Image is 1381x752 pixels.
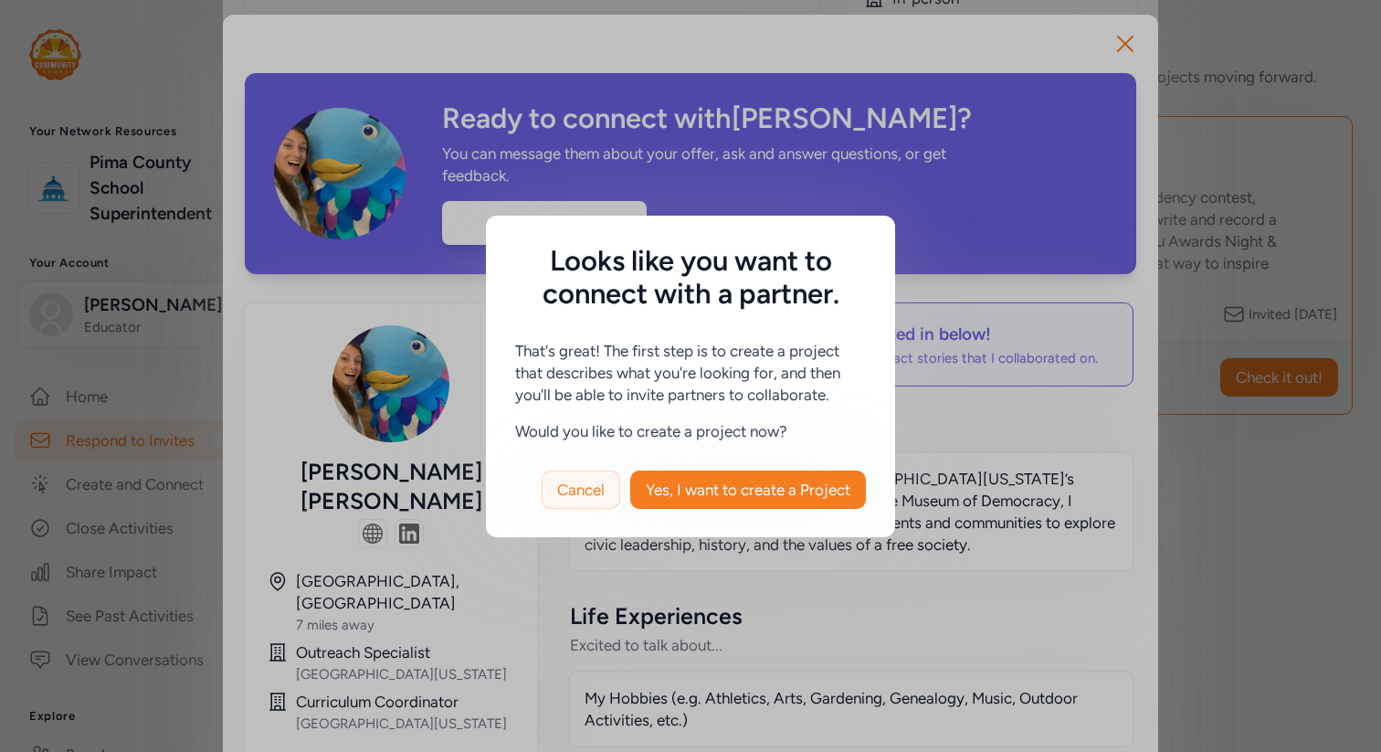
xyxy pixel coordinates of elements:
[515,245,866,311] h5: Looks like you want to connect with a partner.
[515,340,866,406] p: That's great! The first step is to create a project that describes what you're looking for, and t...
[515,420,866,442] p: Would you like to create a project now?
[542,471,620,509] button: Cancel
[557,479,605,501] span: Cancel
[630,471,866,509] button: Yes, I want to create a Project
[646,479,850,501] span: Yes, I want to create a Project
